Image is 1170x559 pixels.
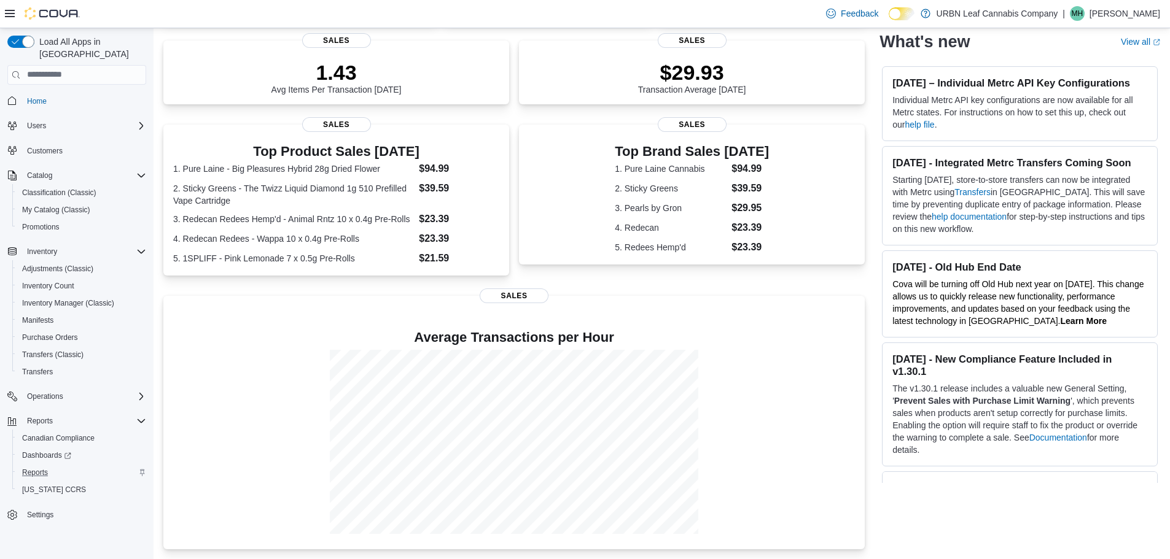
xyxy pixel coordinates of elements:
dd: $94.99 [731,161,769,176]
span: MH [1072,6,1083,21]
dt: 1. Pure Laine - Big Pleasures Hybrid 28g Dried Flower [173,163,414,175]
button: Settings [2,506,151,523]
a: Customers [22,144,68,158]
button: Adjustments (Classic) [12,260,151,277]
a: Purchase Orders [17,330,83,345]
a: Documentation [1029,433,1087,442]
div: Transaction Average [DATE] [638,60,746,94]
span: Sales [480,288,548,303]
span: Customers [22,143,146,158]
span: Settings [22,507,146,522]
dd: $29.95 [731,201,769,215]
span: My Catalog (Classic) [17,202,146,217]
button: Inventory [22,244,62,259]
dd: $23.39 [731,220,769,235]
span: Inventory Manager (Classic) [17,296,146,310]
span: Inventory [22,244,146,259]
button: Manifests [12,312,151,329]
a: Feedback [821,1,883,26]
button: Catalog [2,167,151,184]
span: Inventory [27,247,57,256]
button: Users [22,118,51,133]
h3: Top Brand Sales [DATE] [615,144,769,159]
span: Canadian Compliance [17,431,146,445]
div: Megan Hude [1070,6,1085,21]
span: Operations [22,389,146,404]
h4: Average Transactions per Hour [173,330,855,345]
button: Customers [2,142,151,160]
button: Transfers [12,363,151,380]
span: Dashboards [22,450,71,460]
span: Purchase Orders [17,330,146,345]
a: Home [22,94,52,109]
div: Avg Items Per Transaction [DATE] [271,60,402,94]
span: Dark Mode [889,20,889,21]
span: Sales [658,117,727,132]
span: Canadian Compliance [22,433,95,443]
a: Learn More [1061,316,1107,326]
dt: 1. Pure Laine Cannabis [615,163,727,175]
dd: $94.99 [419,161,499,176]
h3: [DATE] - Old Hub End Date [892,261,1147,273]
span: Catalog [27,171,52,180]
dt: 2. Sticky Greens - The Twizz Liquid Diamond 1g 510 Prefilled Vape Cartridge [173,182,414,207]
span: Adjustments (Classic) [22,264,93,274]
strong: Prevent Sales with Purchase Limit Warning [894,396,1071,406]
span: Classification (Classic) [22,188,96,198]
span: Catalog [22,168,146,183]
span: Reports [17,465,146,480]
dd: $39.59 [419,181,499,196]
span: Transfers (Classic) [17,347,146,362]
p: | [1063,6,1065,21]
a: Canadian Compliance [17,431,99,445]
span: Customers [27,146,63,156]
dt: 5. Redees Hemp'd [615,241,727,253]
button: Transfers (Classic) [12,346,151,363]
span: Home [22,93,146,109]
a: Dashboards [12,447,151,464]
span: Reports [22,468,48,477]
a: Adjustments (Classic) [17,261,98,276]
dd: $39.59 [731,181,769,196]
dt: 4. Redecan [615,222,727,234]
h3: [DATE] – Individual Metrc API Key Configurations [892,77,1147,89]
a: Inventory Count [17,279,79,293]
dd: $21.59 [419,251,499,266]
dd: $23.39 [419,212,499,226]
a: Manifests [17,313,58,328]
img: Cova [25,7,80,20]
span: Reports [27,416,53,426]
p: $29.93 [638,60,746,85]
a: help file [905,120,934,129]
a: Classification (Classic) [17,185,101,200]
button: Classification (Classic) [12,184,151,201]
span: Sales [302,117,371,132]
button: Reports [2,412,151,430]
a: help documentation [932,212,1007,222]
span: Cova will be turning off Old Hub next year on [DATE]. This change allows us to quickly release ne... [892,279,1144,326]
p: 1.43 [271,60,402,85]
button: My Catalog (Classic) [12,201,151,218]
dt: 3. Pearls by Gron [615,202,727,214]
svg: External link [1153,39,1160,46]
dt: 4. Redecan Redees - Wappa 10 x 0.4g Pre-Rolls [173,233,414,245]
button: Canadian Compliance [12,430,151,447]
span: Transfers (Classic) [22,350,84,360]
p: Starting [DATE], store-to-store transfers can now be integrated with Metrc using in [GEOGRAPHIC_D... [892,174,1147,235]
button: Operations [22,389,68,404]
button: Purchase Orders [12,329,151,346]
span: Dashboards [17,448,146,463]
button: Reports [22,414,58,428]
a: Promotions [17,220,64,234]
span: Adjustments (Classic) [17,261,146,276]
button: Inventory Count [12,277,151,295]
span: Users [22,118,146,133]
span: Load All Apps in [GEOGRAPHIC_DATA] [34,36,146,60]
button: Inventory Manager (Classic) [12,295,151,312]
span: Transfers [22,367,53,377]
button: Catalog [22,168,57,183]
span: Promotions [17,220,146,234]
span: Inventory Count [22,281,74,291]
span: [US_STATE] CCRS [22,485,86,495]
